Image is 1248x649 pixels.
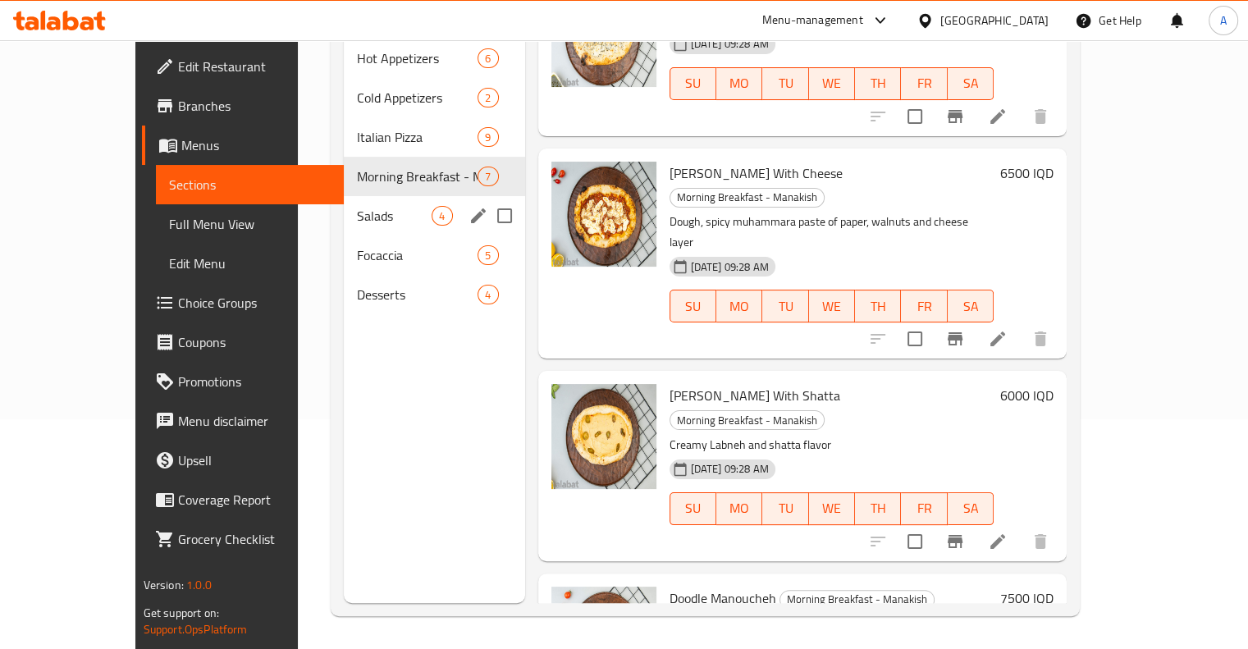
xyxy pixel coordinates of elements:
button: Branch-specific-item [935,97,975,136]
div: items [478,48,498,68]
span: Version: [144,574,184,596]
a: Edit menu item [988,329,1008,349]
span: Edit Restaurant [178,57,331,76]
a: Edit menu item [988,107,1008,126]
a: Promotions [142,362,344,401]
span: Branches [178,96,331,116]
span: Doodle Manoucheh [670,586,776,610]
div: Morning Breakfast - Manakish [670,188,825,208]
span: FR [907,295,940,318]
button: FR [901,492,947,525]
span: 6 [478,51,497,66]
a: Sections [156,165,344,204]
span: MO [723,71,756,95]
div: items [478,285,498,304]
span: TU [769,496,802,520]
a: Edit Menu [156,244,344,283]
span: Morning Breakfast - Manakish [670,188,824,207]
a: Coupons [142,322,344,362]
span: Coverage Report [178,490,331,510]
span: Menu disclaimer [178,411,331,431]
span: Menus [181,135,331,155]
a: Edit Restaurant [142,47,344,86]
span: TU [769,295,802,318]
button: TH [855,492,901,525]
button: MO [716,492,762,525]
div: Hot Appetizers6 [344,39,524,78]
span: SA [954,496,987,520]
div: Cold Appetizers2 [344,78,524,117]
span: MO [723,295,756,318]
button: TH [855,67,901,100]
span: Italian Pizza [357,127,478,147]
span: Morning Breakfast - Manakish [670,411,824,430]
a: Grocery Checklist [142,519,344,559]
span: 4 [432,208,451,224]
span: Morning Breakfast - Manakish [780,590,934,609]
span: Desserts [357,285,478,304]
img: Muhammara Manoucheh With Cheese [551,162,656,267]
span: Choice Groups [178,293,331,313]
a: Edit menu item [988,532,1008,551]
button: Branch-specific-item [935,319,975,359]
button: WE [809,290,855,322]
span: Salads [357,206,432,226]
div: items [478,127,498,147]
span: Select to update [898,322,932,356]
span: SU [677,496,710,520]
span: FR [907,496,940,520]
span: TU [769,71,802,95]
button: delete [1021,319,1060,359]
span: WE [816,71,848,95]
span: Coupons [178,332,331,352]
button: Branch-specific-item [935,522,975,561]
span: 1.0.0 [186,574,212,596]
button: TU [762,290,808,322]
span: TH [862,295,894,318]
button: FR [901,290,947,322]
span: 5 [478,248,497,263]
span: FR [907,71,940,95]
span: Morning Breakfast - Manakish [357,167,478,186]
a: Menus [142,126,344,165]
span: SA [954,71,987,95]
span: Cold Appetizers [357,88,478,107]
img: Labneh Manoucheh With Shatta [551,384,656,489]
button: WE [809,67,855,100]
span: Select to update [898,99,932,134]
div: Hot Appetizers [357,48,478,68]
button: edit [466,203,491,228]
div: Menu-management [762,11,863,30]
span: TH [862,496,894,520]
button: delete [1021,522,1060,561]
span: Promotions [178,372,331,391]
div: Morning Breakfast - Manakish [779,590,935,610]
button: FR [901,67,947,100]
span: A [1220,11,1227,30]
span: MO [723,496,756,520]
button: SA [948,492,994,525]
span: Edit Menu [169,254,331,273]
a: Upsell [142,441,344,480]
div: Focaccia5 [344,235,524,275]
span: 9 [478,130,497,145]
a: Menu disclaimer [142,401,344,441]
button: SU [670,290,716,322]
span: 4 [478,287,497,303]
button: SU [670,492,716,525]
div: items [478,245,498,265]
span: [PERSON_NAME] With Shatta [670,383,840,408]
button: SU [670,67,716,100]
span: WE [816,295,848,318]
span: Grocery Checklist [178,529,331,549]
span: 7 [478,169,497,185]
span: Focaccia [357,245,478,265]
span: Upsell [178,450,331,470]
a: Full Menu View [156,204,344,244]
button: TU [762,492,808,525]
h6: 6000 IQD [1000,384,1054,407]
a: Branches [142,86,344,126]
